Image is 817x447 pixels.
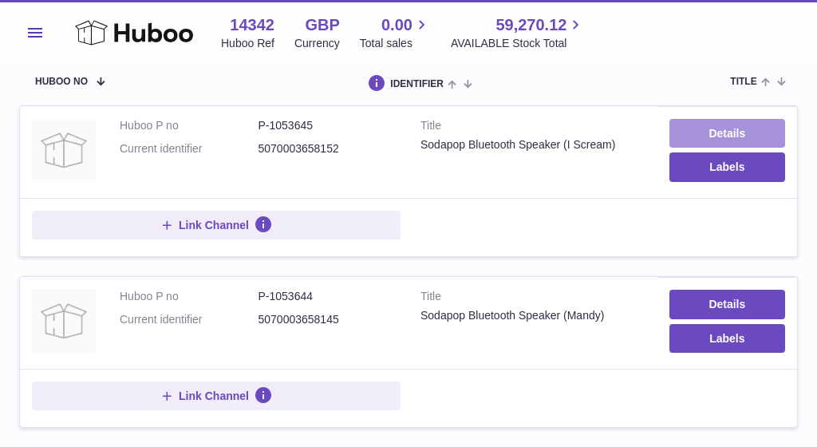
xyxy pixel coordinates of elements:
dd: 5070003658145 [259,312,397,327]
div: Sodapop Bluetooth Speaker (I Scream) [420,137,645,152]
strong: Title [420,118,645,137]
button: Labels [669,152,785,181]
span: title [730,77,756,87]
span: 59,270.12 [495,14,566,36]
span: AVAILABLE Stock Total [451,36,586,51]
strong: GBP [305,14,339,36]
a: 59,270.12 AVAILABLE Stock Total [451,14,586,51]
a: Details [669,119,785,148]
span: 0.00 [381,14,412,36]
span: Link Channel [179,218,249,232]
a: 0.00 Total sales [360,14,431,51]
span: Link Channel [179,389,249,403]
a: Details [669,290,785,318]
strong: 14342 [230,14,274,36]
button: Labels [669,324,785,353]
span: Huboo no [35,77,88,87]
dd: 5070003658152 [259,141,397,156]
img: Sodapop Bluetooth Speaker (Mandy) [32,289,96,353]
strong: Title [420,289,645,308]
button: Link Channel [32,211,401,239]
span: Total sales [360,36,431,51]
dt: Current identifier [120,141,259,156]
dt: Huboo P no [120,118,259,133]
dd: P-1053645 [259,118,397,133]
button: Link Channel [32,382,401,410]
img: Sodapop Bluetooth Speaker (I Scream) [32,118,96,182]
dt: Huboo P no [120,289,259,304]
div: Currency [294,36,340,51]
dd: P-1053644 [259,289,397,304]
div: Sodapop Bluetooth Speaker (Mandy) [420,308,645,323]
div: Huboo Ref [221,36,274,51]
span: identifier [390,79,444,89]
dt: Current identifier [120,312,259,327]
